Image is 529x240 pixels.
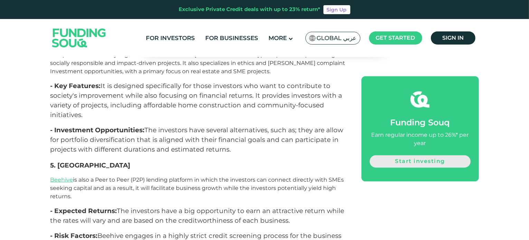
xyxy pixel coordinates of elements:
[50,51,346,75] span: This platform constantly aligns its investments with [DEMOGRAPHIC_DATA] principles while promotin...
[370,155,471,167] a: Start investing
[50,207,344,224] span: The investors have a big opportunity to earn an attractive return while the rates will vary and a...
[50,176,73,183] a: Beehive
[50,82,101,90] span: - Key Features:
[179,6,321,13] div: Exclusive Private Credit deals with up to 23% return*
[376,35,415,41] span: Get started
[323,5,350,14] a: Sign Up
[50,161,131,169] span: 5. [GEOGRAPHIC_DATA]
[50,207,117,215] span: - Expected Returns:
[45,20,113,55] img: Logo
[410,90,429,109] img: fsicon
[309,35,315,41] img: SA Flag
[50,176,344,200] span: is also a Peer to Peer (P2P) lending platform in which the investors can connect directly with SM...
[50,126,145,134] span: - Investment Opportunities:
[370,131,471,147] div: Earn regular income up to 26%* per year
[431,31,475,45] a: Sign in
[50,126,343,153] span: The investors have several alternatives, such as; they are allow for portfolio diversification th...
[50,82,342,119] span: It is designed specifically for those investors who want to contribute to society's improvement w...
[144,32,197,44] a: For Investors
[268,35,287,41] span: More
[317,34,357,42] span: Global عربي
[442,35,464,41] span: Sign in
[204,32,260,44] a: For Businesses
[390,117,450,127] span: Funding Souq
[50,232,98,240] span: - Risk Factors:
